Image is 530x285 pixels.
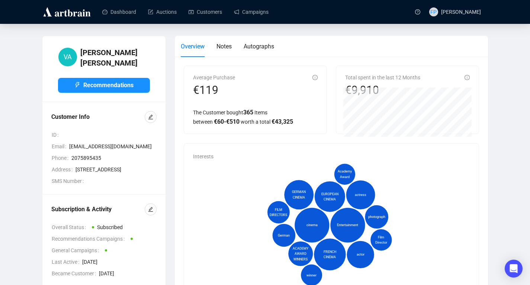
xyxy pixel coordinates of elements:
div: Customer Info [51,113,145,121]
span: actress [355,192,366,197]
span: Overview [181,43,205,50]
span: GERMAN CINEMA [287,190,311,200]
span: Academy Award [336,169,353,180]
span: actor [356,252,364,257]
span: winner [306,272,317,278]
span: 365 [243,109,253,116]
img: logo [42,6,92,18]
a: Customers [189,2,222,22]
span: cinema [306,222,317,228]
span: Phone [52,154,71,162]
a: Campaigns [234,2,269,22]
span: EUROPEAN CINEMA [318,191,342,202]
span: FILM DIRECTORS [270,207,288,218]
span: Became Customer [52,269,99,278]
span: € 43,325 [272,118,293,125]
span: edit [148,207,153,212]
span: Address [52,165,76,174]
div: €119 [193,83,235,97]
div: Subscription & Activity [51,205,145,214]
span: € 60 - € 510 [214,118,240,125]
span: German [278,233,290,238]
span: Entertainment [337,222,358,228]
a: Dashboard [102,2,136,22]
span: ACADEMY AWARD WINNERS [290,246,310,262]
span: Overall Status [52,223,89,231]
span: edit [148,114,153,120]
span: [PERSON_NAME] [441,9,481,15]
div: The Customer bought Items between worth a total [193,108,318,126]
span: Email [52,142,69,151]
span: General Campaigns [52,246,102,254]
span: FP [430,8,437,16]
span: Interests [193,153,213,159]
span: Total spent in the last 12 Months [345,75,420,80]
span: info-circle [312,75,318,80]
span: Recommendations Campaigns [52,235,128,243]
span: Recommendations [83,80,134,90]
span: Last Active [52,258,82,266]
h4: [PERSON_NAME] [PERSON_NAME] [80,47,150,68]
a: Auctions [148,2,177,22]
div: €9,910 [345,83,420,97]
span: FRENCH CINEMA [317,249,342,260]
span: [STREET_ADDRESS] [76,165,157,174]
span: [EMAIL_ADDRESS][DOMAIN_NAME] [69,142,157,151]
span: Notes [216,43,232,50]
div: Open Intercom Messenger [505,260,523,278]
button: Recommendations [58,78,150,93]
span: Average Purchase [193,75,235,80]
span: thunderbolt [74,82,80,88]
span: 2075895435 [71,154,157,162]
span: SMS Number [52,177,87,185]
span: [DATE] [82,258,157,266]
span: Subscribed [97,224,123,230]
span: Autographs [244,43,274,50]
span: VA [64,52,72,62]
span: ID [52,131,61,139]
span: photograph [368,214,385,219]
span: [DATE] [99,269,157,278]
span: Film Director [372,235,389,245]
span: question-circle [415,9,420,15]
span: info-circle [465,75,470,80]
